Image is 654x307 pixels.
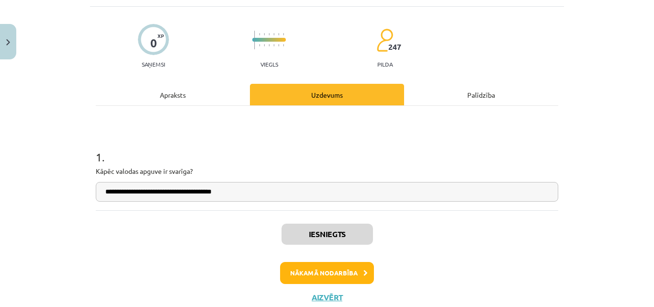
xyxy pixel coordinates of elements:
[282,224,373,245] button: Iesniegts
[283,44,284,46] img: icon-short-line-57e1e144782c952c97e751825c79c345078a6d821885a25fce030b3d8c18986b.svg
[273,44,274,46] img: icon-short-line-57e1e144782c952c97e751825c79c345078a6d821885a25fce030b3d8c18986b.svg
[96,166,558,176] p: Kāpēc valodas apguve ir svarīga?
[309,293,345,302] button: Aizvērt
[254,31,255,49] img: icon-long-line-d9ea69661e0d244f92f715978eff75569469978d946b2353a9bb055b3ed8787d.svg
[376,28,393,52] img: students-c634bb4e5e11cddfef0936a35e636f08e4e9abd3cc4e673bd6f9a4125e45ecb1.svg
[377,61,393,68] p: pilda
[6,39,10,45] img: icon-close-lesson-0947bae3869378f0d4975bcd49f059093ad1ed9edebbc8119c70593378902aed.svg
[388,43,401,51] span: 247
[138,61,169,68] p: Saņemsi
[260,61,278,68] p: Viegls
[404,84,558,105] div: Palīdzība
[96,134,558,163] h1: 1 .
[250,84,404,105] div: Uzdevums
[158,33,164,38] span: XP
[96,84,250,105] div: Apraksts
[259,44,260,46] img: icon-short-line-57e1e144782c952c97e751825c79c345078a6d821885a25fce030b3d8c18986b.svg
[278,44,279,46] img: icon-short-line-57e1e144782c952c97e751825c79c345078a6d821885a25fce030b3d8c18986b.svg
[264,33,265,35] img: icon-short-line-57e1e144782c952c97e751825c79c345078a6d821885a25fce030b3d8c18986b.svg
[273,33,274,35] img: icon-short-line-57e1e144782c952c97e751825c79c345078a6d821885a25fce030b3d8c18986b.svg
[269,33,270,35] img: icon-short-line-57e1e144782c952c97e751825c79c345078a6d821885a25fce030b3d8c18986b.svg
[283,33,284,35] img: icon-short-line-57e1e144782c952c97e751825c79c345078a6d821885a25fce030b3d8c18986b.svg
[278,33,279,35] img: icon-short-line-57e1e144782c952c97e751825c79c345078a6d821885a25fce030b3d8c18986b.svg
[269,44,270,46] img: icon-short-line-57e1e144782c952c97e751825c79c345078a6d821885a25fce030b3d8c18986b.svg
[280,262,374,284] button: Nākamā nodarbība
[264,44,265,46] img: icon-short-line-57e1e144782c952c97e751825c79c345078a6d821885a25fce030b3d8c18986b.svg
[150,36,157,50] div: 0
[259,33,260,35] img: icon-short-line-57e1e144782c952c97e751825c79c345078a6d821885a25fce030b3d8c18986b.svg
